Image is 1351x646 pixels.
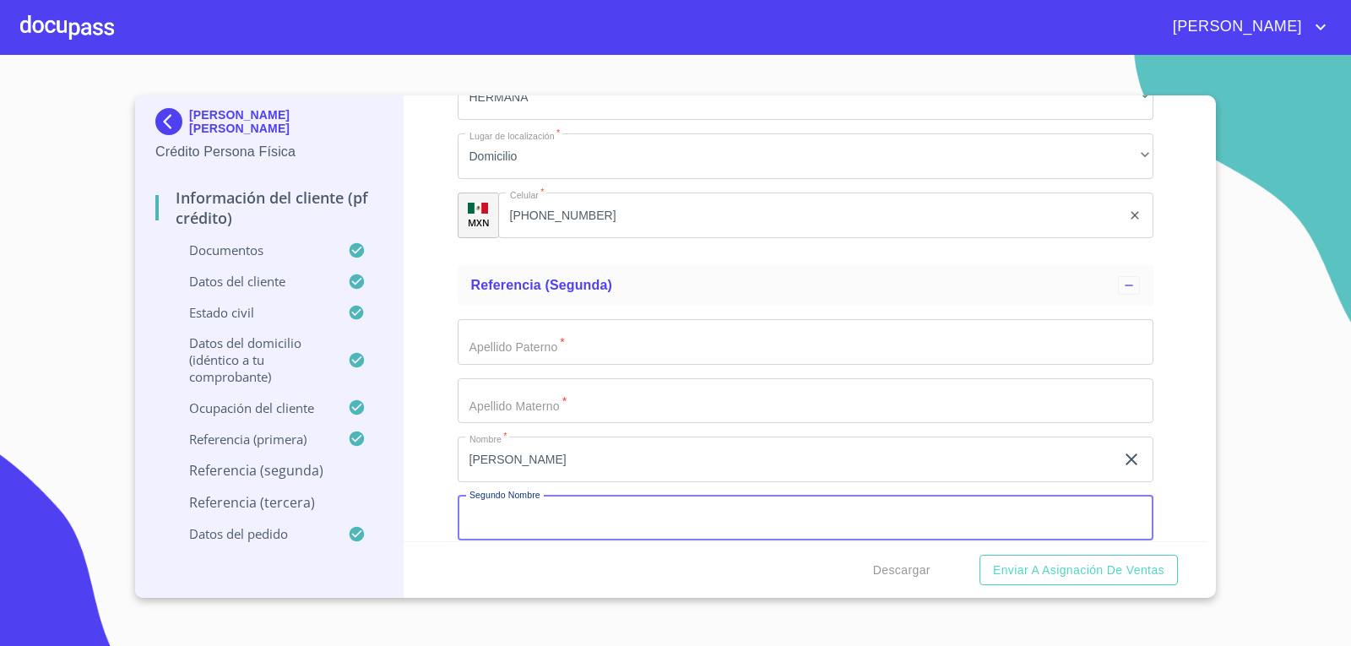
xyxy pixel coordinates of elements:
p: Ocupación del Cliente [155,399,348,416]
span: Enviar a Asignación de Ventas [993,560,1164,581]
span: [PERSON_NAME] [1160,14,1310,41]
div: Referencia (segunda) [458,265,1154,306]
p: Documentos [155,242,348,258]
p: [PERSON_NAME] [PERSON_NAME] [189,108,383,135]
div: HERMANA [458,75,1154,121]
div: Domicilio [458,133,1154,179]
button: clear input [1121,449,1142,470]
p: MXN [468,216,490,229]
p: Estado Civil [155,304,348,321]
p: Datos del pedido [155,525,348,542]
button: Enviar a Asignación de Ventas [979,555,1178,586]
span: Descargar [873,560,931,581]
button: account of current user [1160,14,1331,41]
p: Referencia (tercera) [155,493,383,512]
p: Datos del cliente [155,273,348,290]
p: Datos del domicilio (idéntico a tu comprobante) [155,334,348,385]
span: Referencia (segunda) [471,278,613,292]
p: Información del cliente (PF crédito) [155,187,383,228]
img: R93DlvwvvjP9fbrDwZeCRYBHk45OWMq+AAOlFVsxT89f82nwPLnD58IP7+ANJEaWYhP0Tx8kkA0WlQMPQsAAgwAOmBj20AXj6... [468,203,488,214]
p: Crédito Persona Física [155,142,383,162]
div: [PERSON_NAME] [PERSON_NAME] [155,108,383,142]
img: Docupass spot blue [155,108,189,135]
p: Referencia (segunda) [155,461,383,480]
button: Descargar [866,555,937,586]
p: Referencia (primera) [155,431,348,448]
button: clear input [1128,209,1142,222]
